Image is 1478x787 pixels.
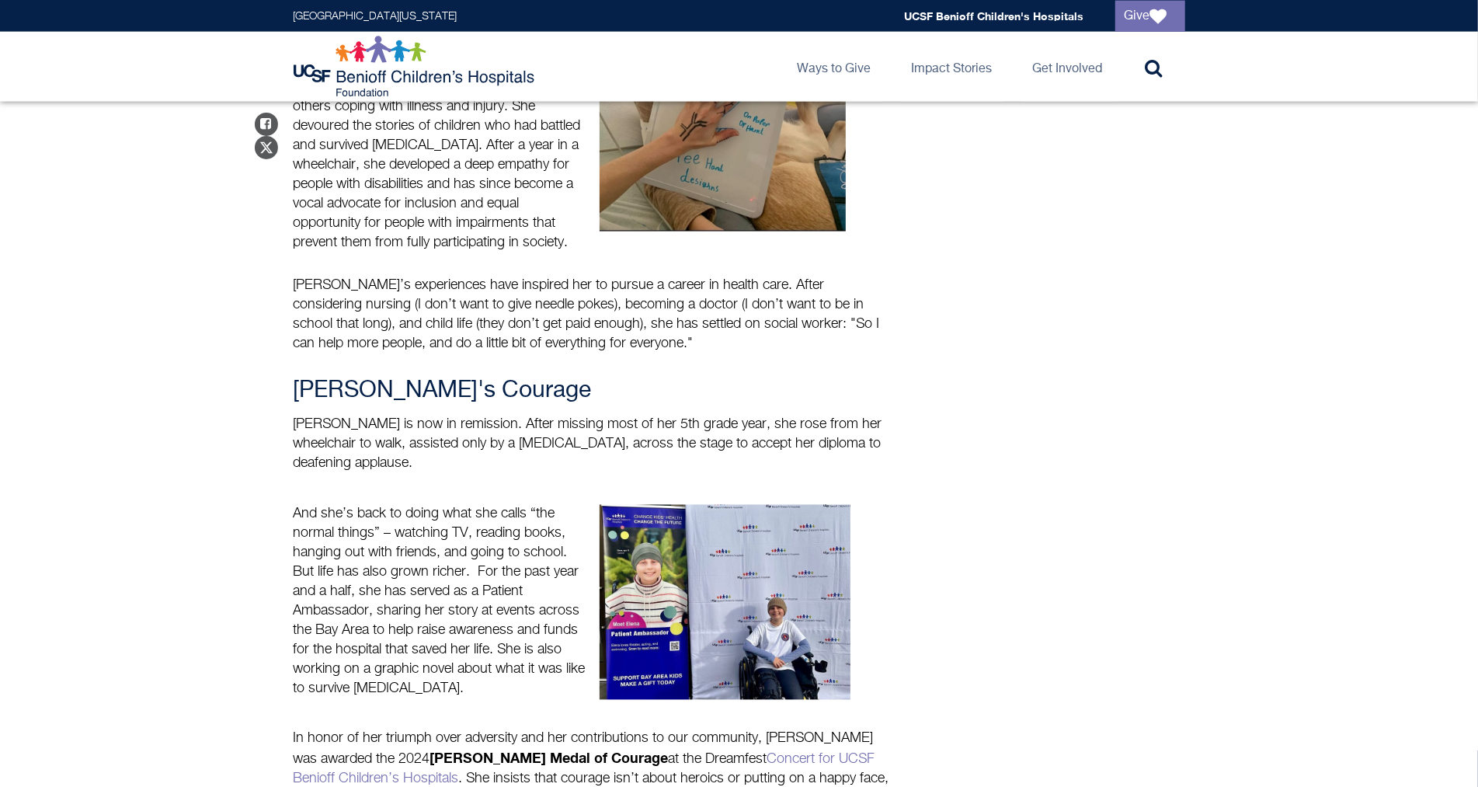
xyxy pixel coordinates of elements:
[430,750,669,767] strong: [PERSON_NAME] Medal of Courage
[1021,32,1115,102] a: Get Involved
[294,11,457,22] a: [GEOGRAPHIC_DATA][US_STATE]
[785,32,884,102] a: Ways to Give
[294,416,892,474] p: [PERSON_NAME] is now in remission. After missing most of her 5th grade year, she rose from her wh...
[294,36,538,98] img: Logo for UCSF Benioff Children's Hospitals Foundation
[294,377,892,405] h3: [PERSON_NAME]'s Courage
[294,276,892,353] p: [PERSON_NAME]’s experiences have inspired her to pursue a career in health care. After considerin...
[899,32,1005,102] a: Impact Stories
[905,9,1084,23] a: UCSF Benioff Children's Hospitals
[600,505,850,700] img: Elena as Patient Ambassador
[294,505,586,699] p: And she’s back to doing what she calls “the normal things” – watching TV, reading books, hanging ...
[294,78,586,252] p: And she sought inspiration in the experiences of others coping with illness and injury. She devou...
[1115,1,1185,32] a: Give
